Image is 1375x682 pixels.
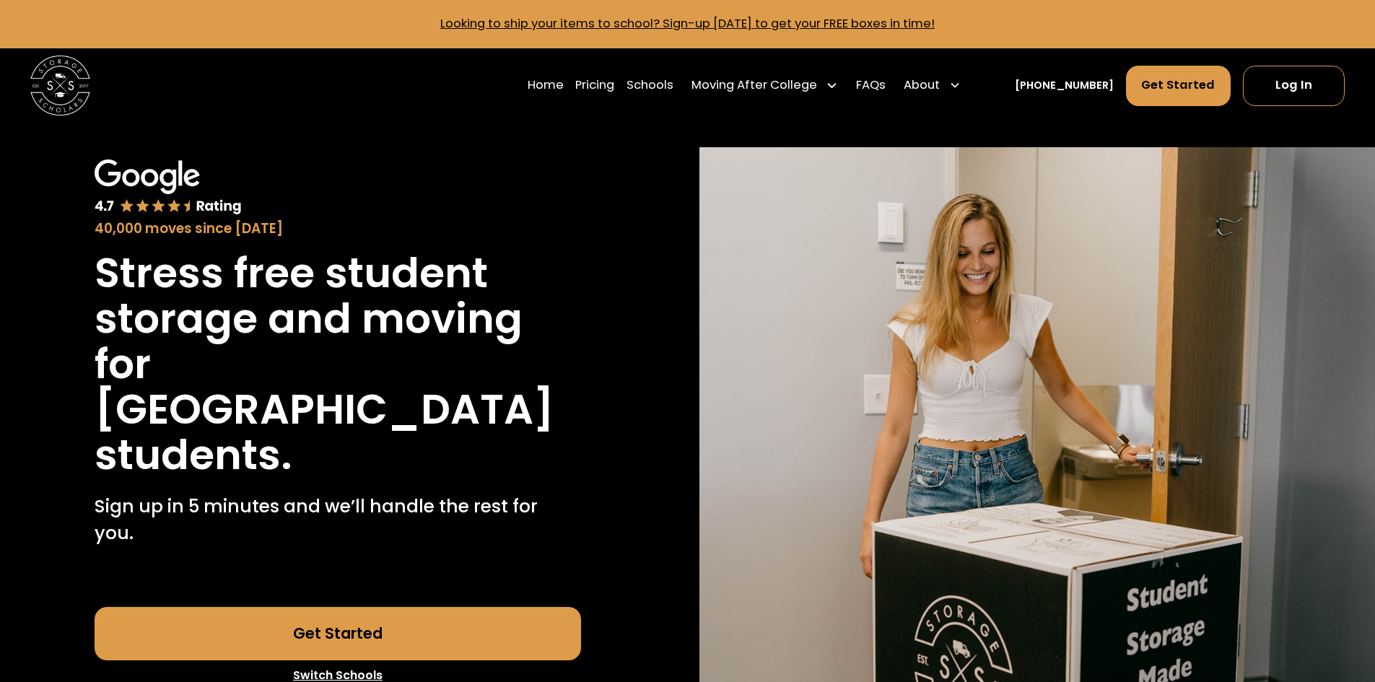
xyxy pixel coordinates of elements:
div: About [898,64,967,106]
div: Moving After College [691,76,817,95]
img: Storage Scholars main logo [30,56,90,115]
a: Looking to ship your items to school? Sign-up [DATE] to get your FREE boxes in time! [440,15,935,32]
a: Pricing [575,64,614,106]
a: Log In [1243,66,1345,106]
a: Home [528,64,564,106]
a: Schools [627,64,673,106]
a: Get Started [95,607,581,661]
a: FAQs [856,64,886,106]
a: Get Started [1126,66,1231,106]
h1: students. [95,432,292,478]
a: [PHONE_NUMBER] [1015,78,1114,94]
h1: [GEOGRAPHIC_DATA] [95,387,554,432]
img: Google 4.7 star rating [95,159,242,216]
p: Sign up in 5 minutes and we’ll handle the rest for you. [95,493,581,547]
div: Moving After College [686,64,844,106]
div: 40,000 moves since [DATE] [95,219,581,239]
div: About [904,76,940,95]
h1: Stress free student storage and moving for [95,250,581,387]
